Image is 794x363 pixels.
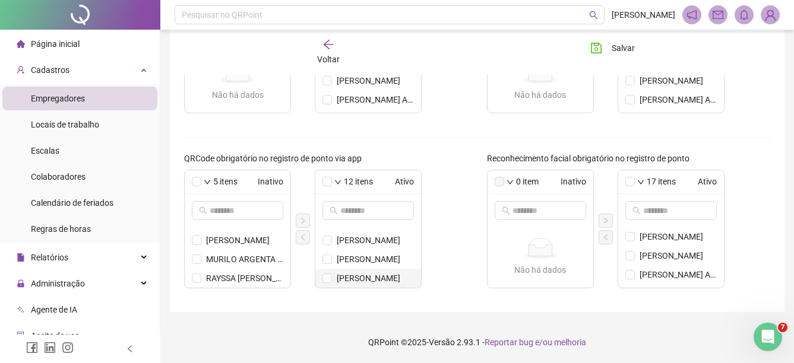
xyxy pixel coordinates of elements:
[315,90,421,109] li: BRUCE LEE APARECIDO TELES
[204,179,211,186] span: down
[17,39,25,47] span: home
[31,172,86,181] span: Colaboradores
[17,279,25,287] span: lock
[31,253,68,262] span: Relatórios
[31,94,85,103] span: Empregadores
[199,206,207,215] span: search
[429,337,455,347] span: Versão
[31,65,69,75] span: Cadastros
[640,74,717,87] span: [PERSON_NAME]
[618,246,724,265] li: ANTONIO CARLOS DE LIMA
[581,39,644,58] button: Salvar
[330,206,338,215] span: search
[618,284,724,303] li: CRISTIAN BERNARDO ALFARO PIZARRO
[126,345,134,353] span: left
[632,206,641,215] span: search
[185,269,290,288] li: RAYSSA REGINA LIMA DOS SANTOS
[185,250,290,269] li: MURILO ARGENTA FERREIRA
[640,112,717,125] span: [PERSON_NAME]
[17,253,25,261] span: file
[612,8,675,21] span: [PERSON_NAME]
[334,179,341,186] span: down
[315,250,421,269] li: SELMO SOARES
[640,287,717,300] span: [PERSON_NAME]
[375,175,414,188] span: Ativo
[206,234,283,247] span: [PERSON_NAME]
[590,42,602,54] span: save
[189,88,286,101] div: Não há dados
[541,175,586,188] span: Inativo
[487,152,697,165] label: Reconhecimento facial obrigatório no registro de ponto
[337,253,414,266] span: [PERSON_NAME]
[640,230,717,243] span: [PERSON_NAME]
[612,42,635,55] span: Salvar
[315,71,421,90] li: ANTONIO CARLOS DE LIMA
[618,71,724,90] li: ANTONIO CARLOS DE LIMA
[337,272,414,285] span: [PERSON_NAME]
[31,198,113,208] span: Calendário de feriados
[640,268,717,281] span: [PERSON_NAME] APARECIDO TELES
[315,269,421,288] li: SILVIO RODRIGUES NUNES
[44,342,56,354] span: linkedin
[492,263,589,276] div: Não há dados
[502,206,510,215] span: search
[26,342,38,354] span: facebook
[62,342,74,354] span: instagram
[344,175,373,188] span: 12 itens
[739,9,749,20] span: bell
[761,6,779,24] img: 89509
[31,39,80,49] span: Página inicial
[31,305,77,314] span: Agente de IA
[754,323,782,351] iframe: Intercom live chat
[507,179,514,186] span: down
[337,93,414,106] span: [PERSON_NAME] APARECIDO TELES
[31,331,80,340] span: Aceite de uso
[160,321,794,363] footer: QRPoint © 2025 - 2.93.1 -
[492,88,589,101] div: Não há dados
[315,231,421,250] li: RUY ERNESTO DOS SANTOS
[31,224,91,234] span: Regras de horas
[618,227,724,246] li: AMARILDO SOARES BORGES
[31,279,85,288] span: Administração
[678,175,717,188] span: Ativo
[317,55,340,64] span: Voltar
[713,9,723,20] span: mail
[31,146,59,155] span: Escalas
[485,337,586,347] span: Reportar bug e/ou melhoria
[213,175,238,188] span: 5 itens
[640,249,717,262] span: [PERSON_NAME]
[618,90,724,109] li: BRUCE LEE APARECIDO TELES
[618,109,724,128] li: CRISTIAN BERNARDO ALFARO PIZARRO
[516,175,539,188] span: 0 item
[778,323,787,332] span: 7
[647,175,676,188] span: 17 itens
[640,93,717,106] span: [PERSON_NAME] APARECIDO TELES
[337,112,414,125] span: [PERSON_NAME]
[17,65,25,74] span: user-add
[240,175,283,188] span: Inativo
[337,74,414,87] span: [PERSON_NAME]
[337,234,414,247] span: [PERSON_NAME]
[637,179,644,186] span: down
[315,109,421,128] li: CRISTIAN BERNARDO ALFARO PIZARRO
[589,11,598,20] span: search
[31,120,99,129] span: Locais de trabalho
[184,152,369,165] label: QRCode obrigatório no registro de ponto via app
[206,253,283,266] span: MURILO ARGENTA FERREIRA
[17,331,25,339] span: audit
[687,9,697,20] span: notification
[322,39,334,50] span: arrow-left
[185,231,290,250] li: LUCAS GABRIEL SILVERIO RAMOS
[618,265,724,284] li: BRUCE LEE APARECIDO TELES
[206,272,283,285] span: RAYSSA [PERSON_NAME]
